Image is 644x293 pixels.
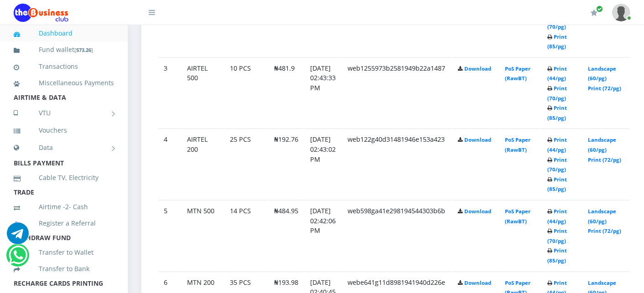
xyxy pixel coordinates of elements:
[547,227,567,244] a: Print (70/pg)
[14,56,114,77] a: Transactions
[269,129,304,199] td: ₦192.76
[305,57,341,128] td: [DATE] 02:43:33 PM
[14,213,114,234] a: Register a Referral
[269,57,304,128] td: ₦481.9
[588,85,621,92] a: Print (72/pg)
[14,102,114,124] a: VTU
[547,13,567,30] a: Print (70/pg)
[158,200,181,271] td: 5
[14,196,114,217] a: Airtime -2- Cash
[224,57,268,128] td: 10 PCS
[342,200,452,271] td: web598ga41e298194544303b6b
[14,120,114,141] a: Vouchers
[464,65,491,72] a: Download
[14,4,68,22] img: Logo
[305,200,341,271] td: [DATE] 02:42:06 PM
[14,23,114,44] a: Dashboard
[158,129,181,199] td: 4
[547,104,567,121] a: Print (85/pg)
[14,39,114,61] a: Fund wallet[573.26]
[14,242,114,263] a: Transfer to Wallet
[547,208,567,225] a: Print (44/pg)
[9,251,27,266] a: Chat for support
[464,208,491,215] a: Download
[612,4,630,21] img: User
[74,46,93,53] small: [ ]
[547,247,567,264] a: Print (85/pg)
[547,33,567,50] a: Print (85/pg)
[591,9,597,16] i: Renew/Upgrade Subscription
[182,129,223,199] td: AIRTEL 200
[224,129,268,199] td: 25 PCS
[547,136,567,153] a: Print (44/pg)
[588,208,616,225] a: Landscape (60/pg)
[547,85,567,102] a: Print (70/pg)
[7,229,29,244] a: Chat for support
[14,72,114,93] a: Miscellaneous Payments
[342,129,452,199] td: web122g40d31481946e153a423
[547,176,567,193] a: Print (85/pg)
[588,65,616,82] a: Landscape (60/pg)
[158,57,181,128] td: 3
[305,129,341,199] td: [DATE] 02:43:02 PM
[269,200,304,271] td: ₦484.95
[464,136,491,143] a: Download
[588,227,621,234] a: Print (72/pg)
[76,46,91,53] b: 573.26
[14,258,114,279] a: Transfer to Bank
[596,5,603,12] span: Renew/Upgrade Subscription
[182,57,223,128] td: AIRTEL 500
[588,156,621,163] a: Print (72/pg)
[505,65,530,82] a: PoS Paper (RawBT)
[547,65,567,82] a: Print (44/pg)
[505,136,530,153] a: PoS Paper (RawBT)
[14,136,114,159] a: Data
[14,167,114,188] a: Cable TV, Electricity
[224,200,268,271] td: 14 PCS
[588,136,616,153] a: Landscape (60/pg)
[505,208,530,225] a: PoS Paper (RawBT)
[182,200,223,271] td: MTN 500
[464,279,491,286] a: Download
[342,57,452,128] td: web1255973b2581949b22a1487
[547,156,567,173] a: Print (70/pg)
